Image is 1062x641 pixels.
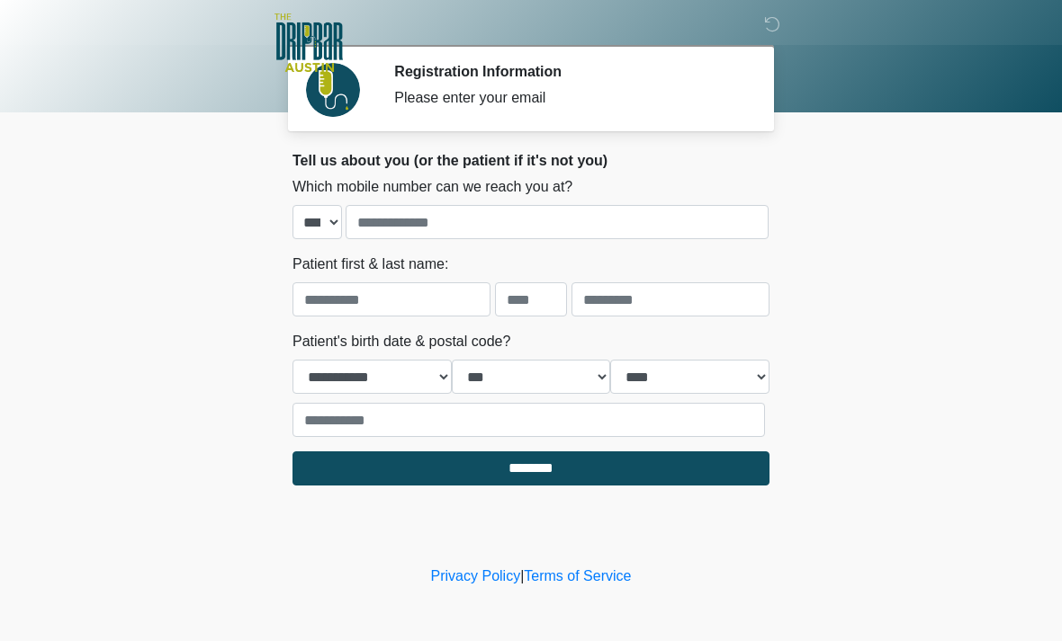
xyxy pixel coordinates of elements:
h2: Tell us about you (or the patient if it's not you) [292,152,769,169]
label: Which mobile number can we reach you at? [292,176,572,198]
label: Patient first & last name: [292,254,448,275]
a: | [520,568,524,583]
img: Agent Avatar [306,63,360,117]
a: Privacy Policy [431,568,521,583]
img: The DRIPBaR - Austin The Domain Logo [274,13,343,72]
label: Patient's birth date & postal code? [292,331,510,352]
div: Please enter your email [394,87,742,109]
a: Terms of Service [524,568,631,583]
